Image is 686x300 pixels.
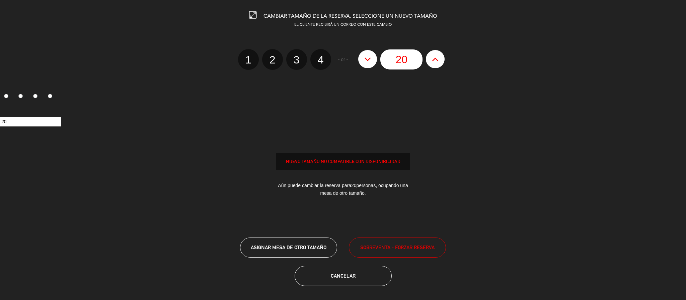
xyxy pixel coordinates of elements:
[351,183,357,188] span: 20
[263,14,437,19] span: CAMBIAR TAMAÑO DE LA RESERVA. SELECCIONE UN NUEVO TAMAÑO
[15,91,29,102] label: 2
[276,177,410,202] div: Aún puede cambiar la reserva para personas, ocupando una mesa de otro tamaño.
[251,245,326,250] span: ASIGNAR MESA DE OTRO TAMAÑO
[29,91,44,102] label: 3
[238,49,259,70] label: 1
[294,23,392,27] span: EL CLIENTE RECIBIRÁ UN CORREO CON ESTE CAMBIO
[33,94,37,98] input: 3
[44,91,59,102] label: 4
[262,49,283,70] label: 2
[277,158,410,165] div: NUEVO TAMAÑO NO COMPATIBLE CON DISPONIBILIDAD
[18,94,23,98] input: 2
[240,238,337,258] button: ASIGNAR MESA DE OTRO TAMAÑO
[360,244,435,251] span: SOBREVENTA - FORZAR RESERVA
[4,94,8,98] input: 1
[331,273,356,279] span: Cancelar
[48,94,52,98] input: 4
[286,49,307,70] label: 3
[295,266,392,286] button: Cancelar
[338,56,348,63] span: - or -
[310,49,331,70] label: 4
[349,238,446,258] button: SOBREVENTA - FORZAR RESERVA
